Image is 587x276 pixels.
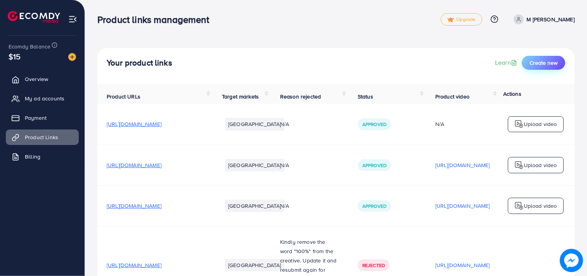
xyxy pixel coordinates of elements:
img: logo [514,201,524,210]
span: [URL][DOMAIN_NAME] [107,161,161,169]
a: Overview [6,71,79,87]
span: [URL][DOMAIN_NAME] [107,202,161,210]
img: image [68,53,76,61]
img: image [560,249,583,272]
img: logo [514,119,524,129]
h3: Product links management [97,14,215,25]
p: [URL][DOMAIN_NAME] [435,260,490,270]
a: Product Links [6,129,79,145]
h4: Your product links [107,58,172,68]
span: Create new [530,59,558,67]
p: [URL][DOMAIN_NAME] [435,201,490,210]
span: Billing [25,153,40,160]
span: Approved [362,162,386,169]
div: N/A [435,120,490,128]
span: Rejected [362,262,385,269]
button: Create new [522,56,565,70]
p: Upload video [524,160,557,170]
span: [URL][DOMAIN_NAME] [107,120,161,128]
img: tick [447,17,454,22]
a: Learn [495,58,519,67]
p: [URL][DOMAIN_NAME] [435,160,490,170]
span: My ad accounts [25,95,64,102]
p: M [PERSON_NAME] [527,15,575,24]
span: Target markets [222,93,259,100]
span: $15 [9,51,21,62]
img: logo [8,11,60,23]
a: Payment [6,110,79,126]
a: Billing [6,149,79,164]
li: [GEOGRAPHIC_DATA] [225,200,284,212]
span: N/A [280,161,289,169]
span: Product video [435,93,469,100]
span: Reason rejected [280,93,321,100]
span: Upgrade [447,17,475,22]
span: Product URLs [107,93,140,100]
li: [GEOGRAPHIC_DATA] [225,159,284,171]
span: Overview [25,75,48,83]
span: Actions [503,90,521,98]
img: menu [68,15,77,24]
a: M [PERSON_NAME] [511,14,575,24]
img: logo [514,160,524,170]
span: Ecomdy Balance [9,43,50,50]
span: N/A [280,120,289,128]
span: [URL][DOMAIN_NAME] [107,261,161,269]
li: [GEOGRAPHIC_DATA] [225,118,284,130]
span: Approved [362,203,386,209]
li: [GEOGRAPHIC_DATA] [225,259,284,271]
span: Product Links [25,133,58,141]
span: Approved [362,121,386,128]
span: Payment [25,114,47,122]
p: Upload video [524,119,557,129]
p: Upload video [524,201,557,210]
span: N/A [280,202,289,210]
a: tickUpgrade [441,13,482,26]
a: My ad accounts [6,91,79,106]
span: Status [358,93,373,100]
